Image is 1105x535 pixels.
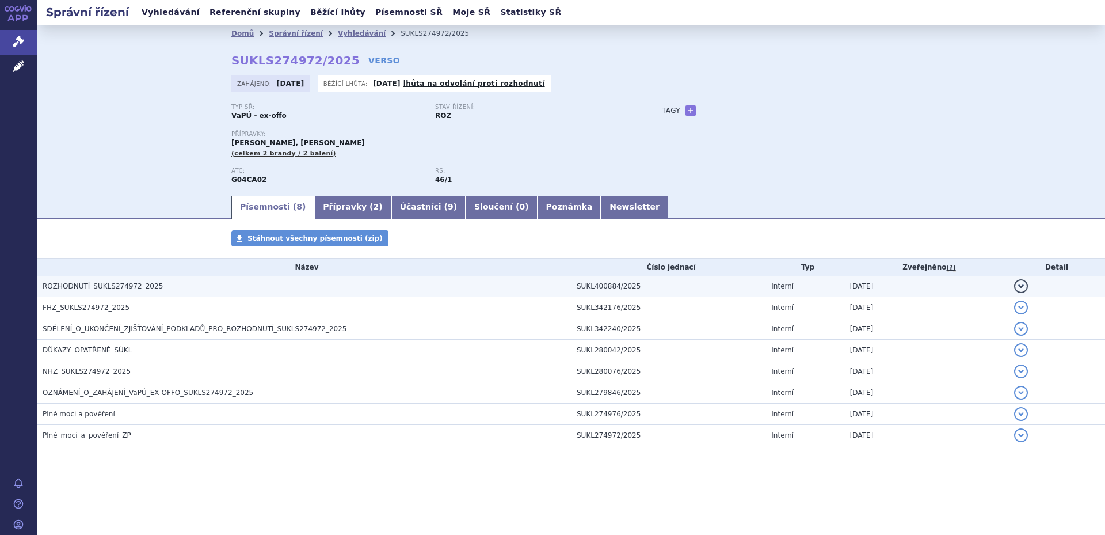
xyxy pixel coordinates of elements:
strong: ROZ [435,112,451,120]
li: SUKLS274972/2025 [401,25,484,42]
span: (celkem 2 brandy / 2 balení) [231,150,336,157]
span: SDĚLENÍ_O_UKONČENÍ_ZJIŠŤOVÁNÍ_PODKLADŮ_PRO_ROZHODNUTÍ_SUKLS274972_2025 [43,325,346,333]
td: SUKL279846/2025 [571,382,765,404]
h2: Správní řízení [37,4,138,20]
td: SUKL274972/2025 [571,425,765,446]
strong: TAMSULOSIN [231,176,266,184]
span: FHZ_SUKLS274972_2025 [43,303,129,312]
th: Detail [1008,259,1105,276]
span: Interní [771,346,794,354]
a: Stáhnout všechny písemnosti (zip) [231,230,388,246]
a: Vyhledávání [338,29,386,37]
span: Plné moci a pověření [43,410,115,418]
p: Typ SŘ: [231,104,424,111]
strong: SUKLS274972/2025 [231,54,360,67]
td: SUKL280076/2025 [571,361,765,382]
span: [PERSON_NAME], [PERSON_NAME] [231,139,365,147]
p: - [373,79,545,88]
span: Interní [771,431,794,439]
td: SUKL280042/2025 [571,340,765,361]
a: VERSO [368,55,400,66]
span: 9 [448,202,454,211]
td: SUKL342176/2025 [571,297,765,318]
th: Číslo jednací [571,259,765,276]
a: Sloučení (0) [466,196,537,219]
td: [DATE] [844,297,1009,318]
th: Zveřejněno [844,259,1009,276]
td: [DATE] [844,361,1009,382]
span: Interní [771,325,794,333]
td: [DATE] [844,276,1009,297]
td: [DATE] [844,318,1009,340]
p: ATC: [231,168,424,174]
a: Přípravky (2) [314,196,391,219]
a: Písemnosti SŘ [372,5,446,20]
strong: [DATE] [373,79,401,88]
strong: [DATE] [277,79,304,88]
a: Poznámka [538,196,601,219]
span: Interní [771,389,794,397]
span: 2 [374,202,379,211]
span: Interní [771,282,794,290]
a: Správní řízení [269,29,323,37]
span: Interní [771,303,794,312]
a: Běžící lhůty [307,5,369,20]
span: NHZ_SUKLS274972_2025 [43,367,131,375]
th: Typ [765,259,844,276]
button: detail [1014,279,1028,293]
span: Běžící lhůta: [323,79,370,88]
a: Statistiky SŘ [497,5,565,20]
button: detail [1014,343,1028,357]
a: Písemnosti (8) [231,196,314,219]
span: 8 [296,202,302,211]
button: detail [1014,301,1028,314]
button: detail [1014,407,1028,421]
span: Interní [771,367,794,375]
p: Stav řízení: [435,104,627,111]
strong: VaPÚ - ex-offo [231,112,287,120]
span: Plné_moci_a_pověření_ZP [43,431,131,439]
td: SUKL400884/2025 [571,276,765,297]
a: lhůta na odvolání proti rozhodnutí [403,79,545,88]
button: detail [1014,365,1028,378]
td: [DATE] [844,382,1009,404]
span: Zahájeno: [237,79,273,88]
button: detail [1014,322,1028,336]
a: Účastníci (9) [391,196,466,219]
abbr: (?) [947,264,956,272]
strong: léčiva k terapii benigní hyperplazie prostaty, antagonisté alfa adrenergních receptorů, p.o. [435,176,452,184]
a: Newsletter [601,196,668,219]
span: OZNÁMENÍ_O_ZAHÁJENÍ_VaPÚ_EX-OFFO_SUKLS274972_2025 [43,389,253,397]
p: RS: [435,168,627,174]
span: ROZHODNUTÍ_SUKLS274972_2025 [43,282,163,290]
a: Moje SŘ [449,5,494,20]
a: Vyhledávání [138,5,203,20]
td: [DATE] [844,425,1009,446]
td: SUKL342240/2025 [571,318,765,340]
span: DŮKAZY_OPATŘENÉ_SÚKL [43,346,132,354]
a: Referenční skupiny [206,5,304,20]
span: Interní [771,410,794,418]
button: detail [1014,428,1028,442]
a: Domů [231,29,254,37]
span: 0 [519,202,525,211]
td: [DATE] [844,404,1009,425]
td: SUKL274976/2025 [571,404,765,425]
h3: Tagy [662,104,680,117]
th: Název [37,259,571,276]
p: Přípravky: [231,131,639,138]
a: + [685,105,696,116]
td: [DATE] [844,340,1009,361]
span: Stáhnout všechny písemnosti (zip) [247,234,383,242]
button: detail [1014,386,1028,400]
